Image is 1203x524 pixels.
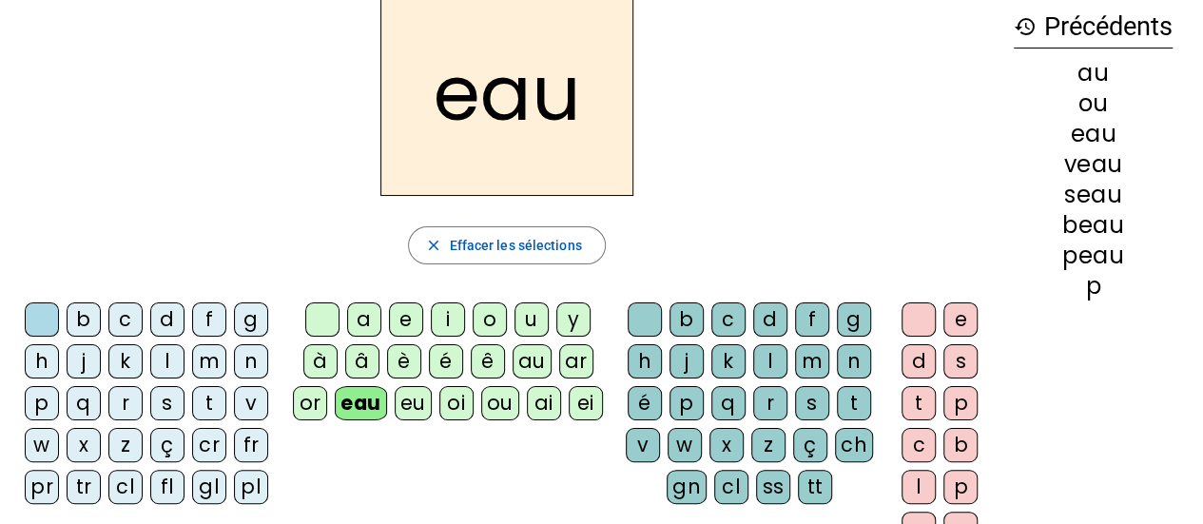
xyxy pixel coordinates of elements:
[234,344,268,378] div: n
[667,470,707,504] div: gn
[709,428,744,462] div: x
[753,386,787,420] div: r
[389,302,423,337] div: e
[1014,244,1173,267] div: peau
[837,344,871,378] div: n
[150,428,184,462] div: ç
[192,302,226,337] div: f
[1014,123,1173,146] div: eau
[514,302,549,337] div: u
[1014,275,1173,298] div: p
[1014,153,1173,176] div: veau
[25,428,59,462] div: w
[1014,6,1173,49] h3: Précédents
[626,428,660,462] div: v
[25,470,59,504] div: pr
[67,428,101,462] div: x
[150,386,184,420] div: s
[431,302,465,337] div: i
[793,428,827,462] div: ç
[395,386,432,420] div: eu
[345,344,379,378] div: â
[192,428,226,462] div: cr
[67,386,101,420] div: q
[108,344,143,378] div: k
[943,302,978,337] div: e
[192,344,226,378] div: m
[669,344,704,378] div: j
[108,302,143,337] div: c
[711,302,746,337] div: c
[902,470,936,504] div: l
[711,344,746,378] div: k
[293,386,327,420] div: or
[902,344,936,378] div: d
[67,302,101,337] div: b
[67,344,101,378] div: j
[1014,184,1173,206] div: seau
[795,386,829,420] div: s
[234,386,268,420] div: v
[429,344,463,378] div: é
[234,302,268,337] div: g
[559,344,593,378] div: ar
[902,386,936,420] div: t
[335,386,387,420] div: eau
[902,428,936,462] div: c
[424,237,441,254] mat-icon: close
[439,386,474,420] div: oi
[943,470,978,504] div: p
[150,470,184,504] div: fl
[303,344,338,378] div: à
[1014,214,1173,237] div: beau
[192,470,226,504] div: gl
[835,428,873,462] div: ch
[795,302,829,337] div: f
[943,386,978,420] div: p
[756,470,790,504] div: ss
[108,386,143,420] div: r
[943,428,978,462] div: b
[527,386,561,420] div: ai
[150,302,184,337] div: d
[408,226,605,264] button: Effacer les sélections
[192,386,226,420] div: t
[1014,15,1037,38] mat-icon: history
[108,470,143,504] div: cl
[25,386,59,420] div: p
[1014,92,1173,115] div: ou
[387,344,421,378] div: è
[471,344,505,378] div: ê
[751,428,786,462] div: z
[569,386,603,420] div: ei
[628,344,662,378] div: h
[150,344,184,378] div: l
[798,470,832,504] div: tt
[753,344,787,378] div: l
[556,302,591,337] div: y
[449,234,581,257] span: Effacer les sélections
[234,470,268,504] div: pl
[711,386,746,420] div: q
[67,470,101,504] div: tr
[347,302,381,337] div: a
[668,428,702,462] div: w
[837,302,871,337] div: g
[943,344,978,378] div: s
[669,302,704,337] div: b
[837,386,871,420] div: t
[628,386,662,420] div: é
[753,302,787,337] div: d
[25,344,59,378] div: h
[234,428,268,462] div: fr
[1014,62,1173,85] div: au
[795,344,829,378] div: m
[108,428,143,462] div: z
[513,344,552,378] div: au
[669,386,704,420] div: p
[473,302,507,337] div: o
[481,386,519,420] div: ou
[714,470,748,504] div: cl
